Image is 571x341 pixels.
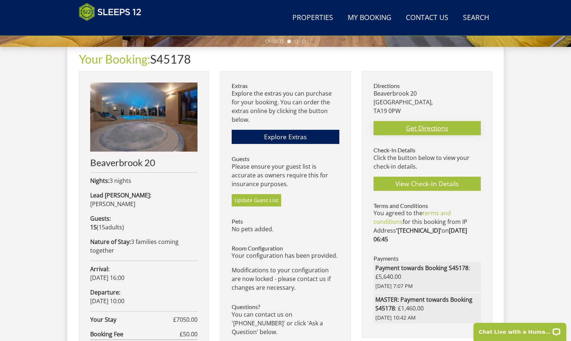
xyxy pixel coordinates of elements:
li: : £5,640.00 [374,262,481,292]
strong: Nights: [90,177,109,185]
strong: Booking Fee [90,330,180,338]
a: Contact Us [403,10,451,26]
span: ( ) [90,223,124,231]
p: [DATE] 10:00 [90,288,197,305]
span: 7050.00 [176,316,197,324]
strong: '[TECHNICAL_ID]' [396,226,442,234]
p: 3 families coming together [90,237,197,255]
h1: S45178 [79,53,492,65]
h3: Guests [232,156,339,162]
p: Explore the extras you can purchase for your booking. You can order the extras online by clicking... [232,89,339,124]
a: Get Directions [374,121,481,135]
h3: Terms and Conditions [374,202,481,209]
p: 3 nights [90,176,197,185]
strong: Lead [PERSON_NAME]: [90,191,151,199]
span: £ [173,315,197,324]
li: : £1,460.00 [374,293,481,324]
h3: Questions? [232,304,339,310]
a: Explore Extras [232,130,339,144]
img: Sleeps 12 [79,3,141,21]
span: [DATE] 10:42 AM [375,314,479,322]
strong: Nature of Stay: [90,238,131,246]
a: My Booking [345,10,394,26]
p: You agreed to the for this booking from IP Address on [374,209,481,244]
span: £ [180,330,197,338]
h2: Beaverbrook 20 [90,157,197,168]
strong: Guests: [90,214,111,222]
a: Beaverbrook 20 [90,83,197,168]
span: [DATE] 7:07 PM [375,282,479,290]
strong: 15 [90,223,97,231]
span: s [119,223,122,231]
p: Please ensure your guest list is accurate as owners require this for insurance purposes. [232,162,339,188]
h3: Payments [374,255,481,262]
h3: Directions [374,83,481,89]
strong: Arrival: [90,265,109,273]
strong: Departure: [90,288,120,296]
span: adult [99,223,122,231]
strong: MASTER: Payment towards Booking S45178 [375,296,472,312]
strong: [DATE] 06:45 [374,226,467,243]
p: No pets added. [232,225,339,233]
h3: Room Configuration [232,245,339,252]
span: [PERSON_NAME] [90,200,135,208]
p: Modifications to your configuration are now locked - please contact us if changes are necessary. [232,266,339,292]
p: You can contact us on '[PHONE_NUMBER]' or click 'Ask a Question' below. [232,310,339,336]
span: 15 [99,223,105,231]
a: Search [460,10,492,26]
a: View Check-In Details [374,177,481,191]
a: Update Guest List [232,194,281,206]
iframe: Customer reviews powered by Trustpilot [75,25,152,32]
strong: Your Stay [90,315,173,324]
h3: Extras [232,83,339,89]
p: Beaverbrook 20 [GEOGRAPHIC_DATA], TA19 0PW [374,89,481,115]
strong: Payment towards Booking S45178 [375,264,468,272]
h3: Check-In Details [374,147,481,153]
h3: Pets [232,218,339,225]
p: Your configuration has been provided. [232,251,339,260]
iframe: LiveChat chat widget [469,318,571,341]
img: An image of 'Beaverbrook 20' [90,83,197,152]
a: Properties [290,10,336,26]
span: 50.00 [183,330,197,338]
a: terms and conditions [374,209,451,226]
a: Your Booking: [79,52,150,66]
p: [DATE] 16:00 [90,265,197,282]
p: Click the button below to view your check-in details. [374,153,481,171]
